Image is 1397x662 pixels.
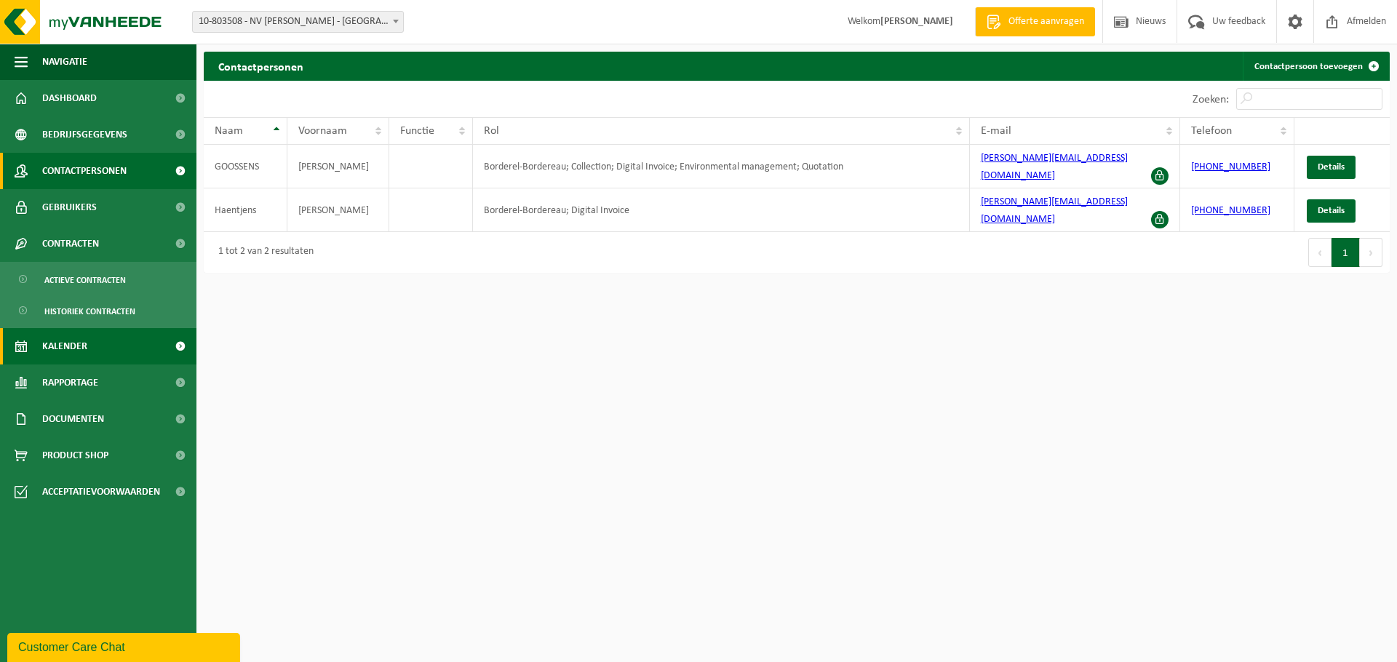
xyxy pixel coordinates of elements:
[1307,199,1356,223] a: Details
[298,125,347,137] span: Voornaam
[42,364,98,401] span: Rapportage
[7,630,243,662] iframe: chat widget
[1318,206,1345,215] span: Details
[975,7,1095,36] a: Offerte aanvragen
[1191,125,1232,137] span: Telefoon
[1332,238,1360,267] button: 1
[193,12,403,32] span: 10-803508 - NV ANDRE DE WITTE - LOKEREN
[981,125,1011,137] span: E-mail
[215,125,243,137] span: Naam
[192,11,404,33] span: 10-803508 - NV ANDRE DE WITTE - LOKEREN
[44,298,135,325] span: Historiek contracten
[42,226,99,262] span: Contracten
[211,239,314,266] div: 1 tot 2 van 2 resultaten
[4,297,193,324] a: Historiek contracten
[880,16,953,27] strong: [PERSON_NAME]
[981,196,1128,225] a: [PERSON_NAME][EMAIL_ADDRESS][DOMAIN_NAME]
[1193,94,1229,105] label: Zoeken:
[42,437,108,474] span: Product Shop
[981,153,1128,181] a: [PERSON_NAME][EMAIL_ADDRESS][DOMAIN_NAME]
[1360,238,1382,267] button: Next
[1005,15,1088,29] span: Offerte aanvragen
[1307,156,1356,179] a: Details
[42,80,97,116] span: Dashboard
[42,116,127,153] span: Bedrijfsgegevens
[4,266,193,293] a: Actieve contracten
[1191,205,1270,216] a: [PHONE_NUMBER]
[42,44,87,80] span: Navigatie
[287,145,389,188] td: [PERSON_NAME]
[204,188,287,232] td: Haentjens
[287,188,389,232] td: [PERSON_NAME]
[42,153,127,189] span: Contactpersonen
[484,125,499,137] span: Rol
[42,401,104,437] span: Documenten
[1243,52,1388,81] a: Contactpersoon toevoegen
[1191,161,1270,172] a: [PHONE_NUMBER]
[44,266,126,294] span: Actieve contracten
[473,145,970,188] td: Borderel-Bordereau; Collection; Digital Invoice; Environmental management; Quotation
[1318,162,1345,172] span: Details
[42,189,97,226] span: Gebruikers
[204,145,287,188] td: GOOSSENS
[400,125,434,137] span: Functie
[42,328,87,364] span: Kalender
[473,188,970,232] td: Borderel-Bordereau; Digital Invoice
[204,52,318,80] h2: Contactpersonen
[42,474,160,510] span: Acceptatievoorwaarden
[1308,238,1332,267] button: Previous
